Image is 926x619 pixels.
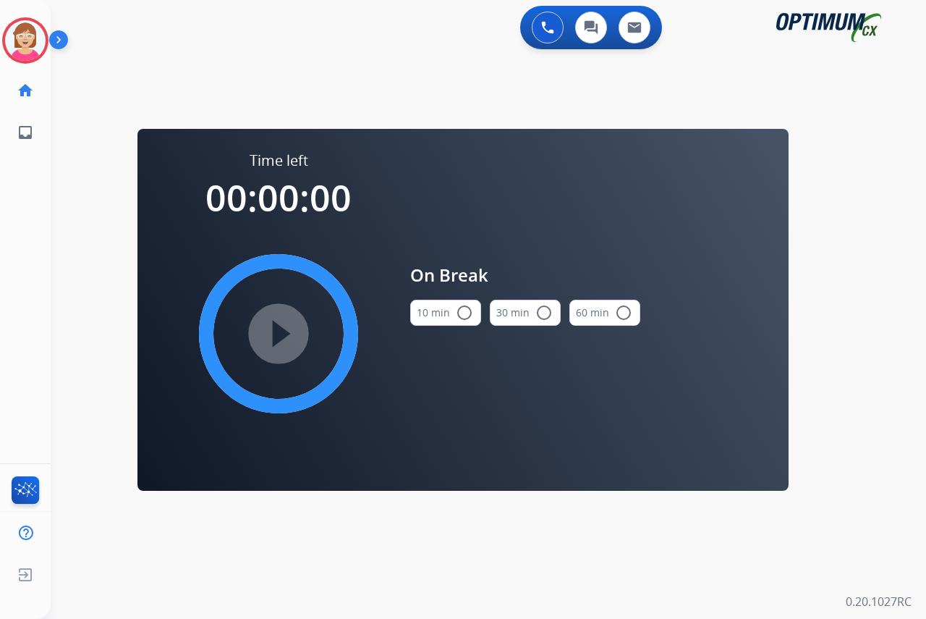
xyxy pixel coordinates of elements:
mat-icon: radio_button_unchecked [615,304,632,321]
button: 30 min [490,300,561,326]
mat-icon: inbox [17,124,34,141]
mat-icon: radio_button_unchecked [535,304,553,321]
button: 60 min [569,300,640,326]
span: 00:00:00 [205,173,352,222]
img: avatar [5,20,46,61]
button: 10 min [410,300,481,326]
span: On Break [410,262,640,288]
p: 0.20.1027RC [846,593,912,610]
mat-icon: home [17,82,34,99]
mat-icon: radio_button_unchecked [456,304,473,321]
span: Time left [250,151,308,171]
